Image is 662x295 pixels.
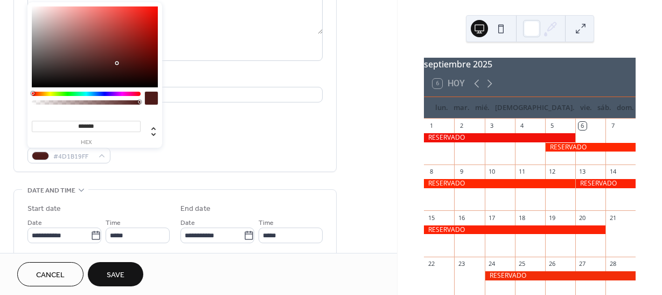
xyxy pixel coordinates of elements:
span: Cancel [36,270,65,281]
span: Date [27,217,42,229]
div: 25 [518,260,526,268]
div: sáb. [595,97,614,119]
span: Date [180,217,195,229]
div: 22 [427,260,435,268]
div: Location [27,74,320,85]
button: Save [88,262,143,286]
div: 11 [518,168,526,176]
div: 28 [609,260,617,268]
label: hex [32,140,141,146]
div: RESERVADO [545,143,636,152]
div: 14 [609,168,617,176]
div: Start date [27,203,61,215]
div: 20 [579,214,587,222]
div: 6 [579,122,587,130]
div: 16 [457,214,465,222]
div: End date [180,203,211,215]
button: Cancel [17,262,83,286]
div: RESERVADO [424,179,575,188]
span: Time [106,217,121,229]
div: 19 [548,214,556,222]
div: lun. [433,97,451,119]
div: 5 [548,122,556,130]
div: RESERVADO [485,271,636,280]
div: 21 [609,214,617,222]
div: 15 [427,214,435,222]
div: 12 [548,168,556,176]
span: #4D1B19FF [53,151,93,162]
div: 7 [609,122,617,130]
div: RESERVADO [424,133,575,142]
div: 10 [488,168,496,176]
div: 1 [427,122,435,130]
div: 8 [427,168,435,176]
div: 27 [579,260,587,268]
div: mar. [451,97,472,119]
span: Save [107,270,124,281]
div: 2 [457,122,465,130]
div: septiembre 2025 [424,58,636,71]
div: 26 [548,260,556,268]
div: [DEMOGRAPHIC_DATA]. [492,97,577,119]
div: RESERVADO [575,179,636,188]
div: mié. [472,97,492,119]
span: Date and time [27,185,75,196]
div: 9 [457,168,465,176]
div: RESERVADO [424,225,605,235]
div: 3 [488,122,496,130]
div: 24 [488,260,496,268]
div: 13 [579,168,587,176]
div: 17 [488,214,496,222]
div: vie. [577,97,595,119]
span: Time [259,217,274,229]
div: dom. [614,97,637,119]
div: 18 [518,214,526,222]
div: 23 [457,260,465,268]
div: 4 [518,122,526,130]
